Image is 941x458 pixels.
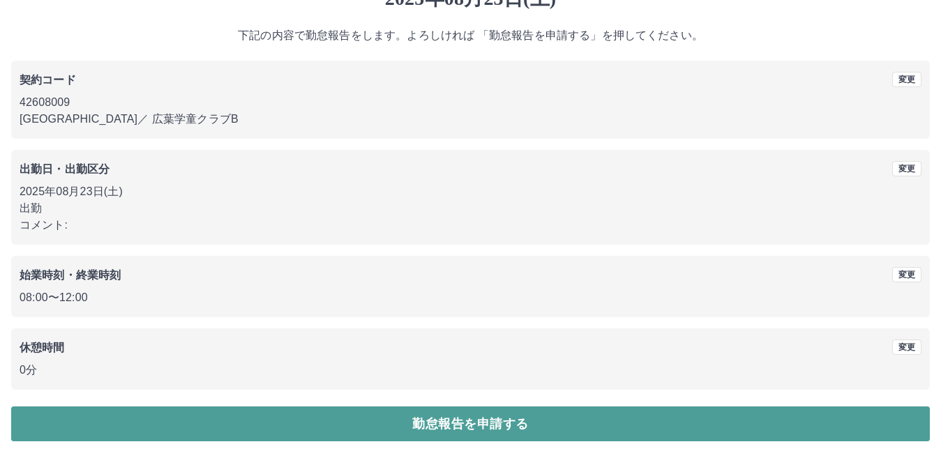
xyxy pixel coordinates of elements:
p: 42608009 [20,94,921,111]
b: 休憩時間 [20,342,65,353]
button: 勤怠報告を申請する [11,406,930,441]
b: 始業時刻・終業時刻 [20,269,121,281]
p: 下記の内容で勤怠報告をします。よろしければ 「勤怠報告を申請する」を押してください。 [11,27,930,44]
b: 出勤日・出勤区分 [20,163,110,175]
p: コメント: [20,217,921,234]
p: 0分 [20,362,921,379]
p: 出勤 [20,200,921,217]
p: 2025年08月23日(土) [20,183,921,200]
p: 08:00 〜 12:00 [20,289,921,306]
p: [GEOGRAPHIC_DATA] ／ 広葉学童クラブB [20,111,921,128]
button: 変更 [892,339,921,355]
button: 変更 [892,267,921,282]
b: 契約コード [20,74,76,86]
button: 変更 [892,72,921,87]
button: 変更 [892,161,921,176]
